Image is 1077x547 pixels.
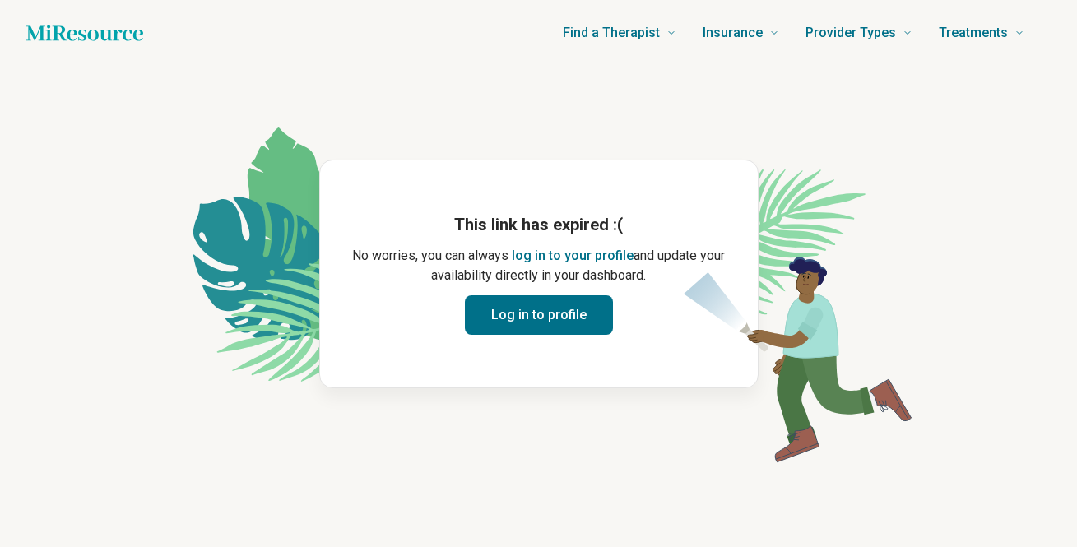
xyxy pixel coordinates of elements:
button: log in to your profile [512,246,634,266]
span: Treatments [939,21,1008,44]
a: Home page [26,16,143,49]
h1: This link has expired :( [346,213,731,236]
span: Insurance [703,21,763,44]
span: Provider Types [805,21,896,44]
span: Find a Therapist [563,21,660,44]
button: Log in to profile [465,295,613,335]
p: No worries, you can always and update your availability directly in your dashboard. [346,246,731,285]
